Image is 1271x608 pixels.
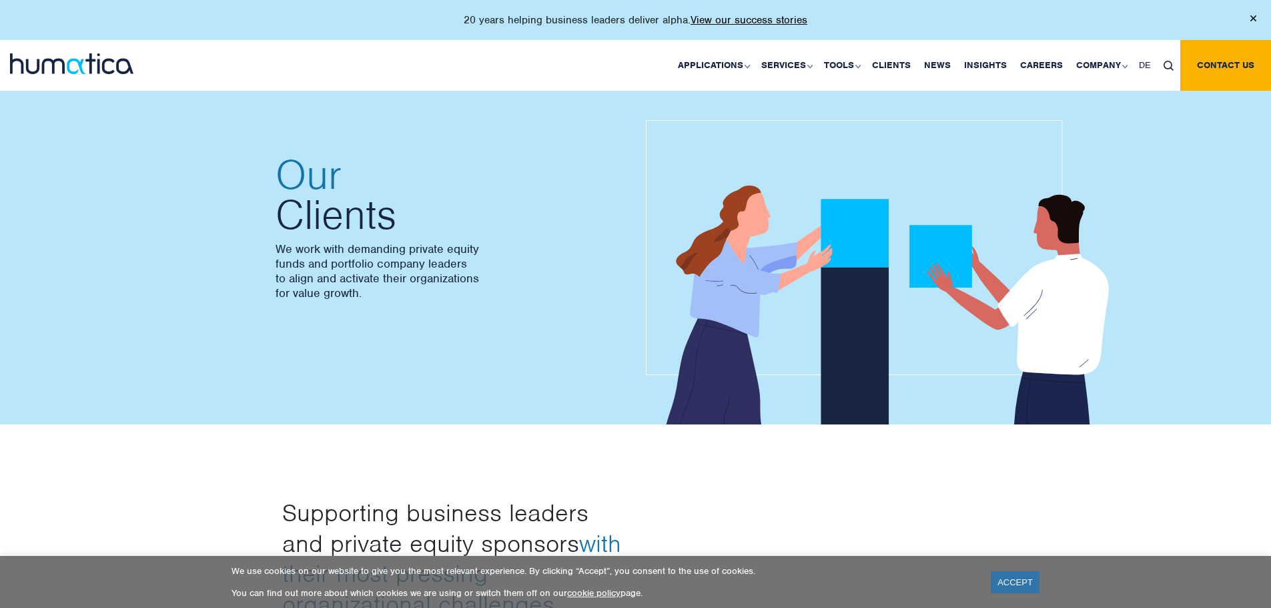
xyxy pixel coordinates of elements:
[1070,40,1132,91] a: Company
[1180,40,1271,91] a: Contact us
[232,565,974,577] p: We use cookies on our website to give you the most relevant experience. By clicking “Accept”, you...
[10,53,133,74] img: logo
[755,40,817,91] a: Services
[671,40,755,91] a: Applications
[817,40,865,91] a: Tools
[567,587,620,599] a: cookie policy
[646,120,1126,427] img: about_banner1
[1013,40,1070,91] a: Careers
[691,13,807,27] a: View our success stories
[464,13,807,27] p: 20 years helping business leaders deliver alpha.
[1164,61,1174,71] img: search_icon
[917,40,957,91] a: News
[991,571,1039,593] a: ACCEPT
[1139,59,1150,71] span: DE
[865,40,917,91] a: Clients
[276,155,622,195] span: Our
[232,587,974,599] p: You can find out more about which cookies we are using or switch them off on our page.
[957,40,1013,91] a: Insights
[276,242,622,300] p: We work with demanding private equity funds and portfolio company leaders to align and activate t...
[1132,40,1157,91] a: DE
[276,155,622,235] h2: Clients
